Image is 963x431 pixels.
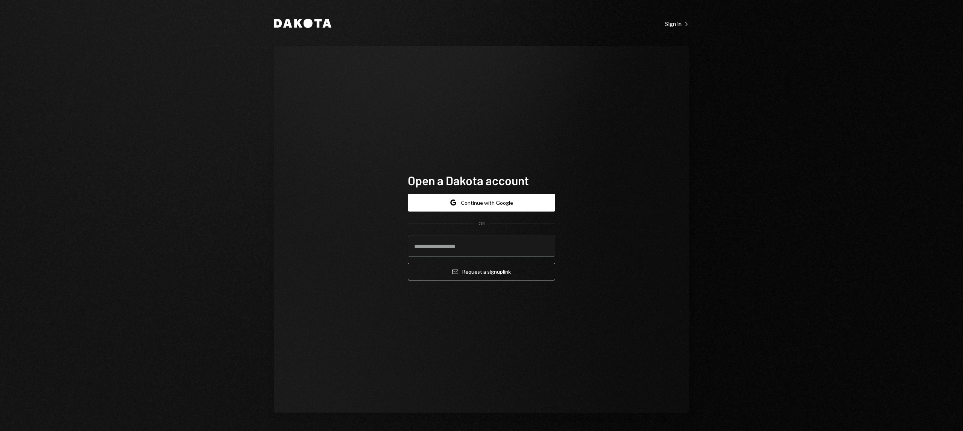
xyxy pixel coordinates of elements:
[408,194,555,212] button: Continue with Google
[408,173,555,188] h1: Open a Dakota account
[665,19,689,27] a: Sign in
[408,263,555,280] button: Request a signuplink
[665,20,689,27] div: Sign in
[478,221,485,227] div: OR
